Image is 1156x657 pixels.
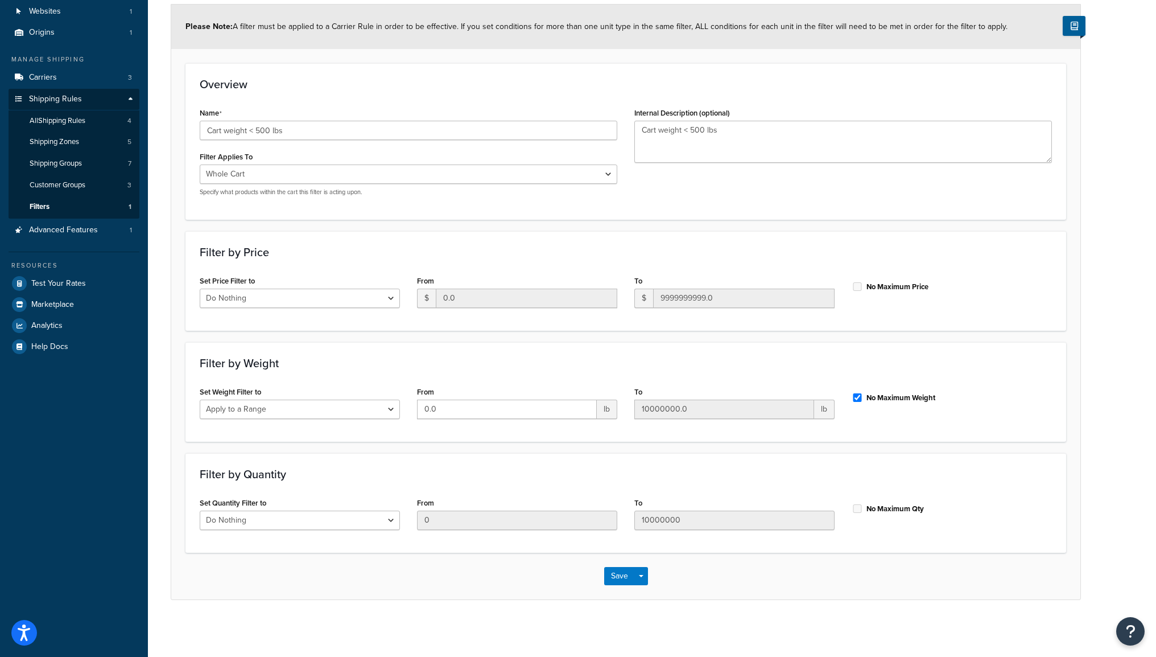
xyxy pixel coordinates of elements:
span: $ [417,289,436,308]
span: Shipping Groups [30,159,82,169]
li: Customer Groups [9,175,139,196]
span: Shipping Zones [30,137,79,147]
h3: Filter by Quantity [200,468,1052,481]
label: From [417,499,434,507]
li: Origins [9,22,139,43]
span: 3 [127,180,131,190]
span: 1 [130,28,132,38]
h3: Filter by Weight [200,357,1052,369]
span: 1 [130,225,132,235]
label: Set Quantity Filter to [200,499,266,507]
span: Marketplace [31,300,74,310]
span: 4 [127,116,131,126]
span: 5 [127,137,131,147]
a: Marketplace [9,294,139,315]
label: Name [200,109,222,118]
span: Websites [29,7,61,17]
span: Origins [29,28,55,38]
li: Shipping Zones [9,132,139,153]
a: Filters1 [9,196,139,217]
button: Open Resource Center [1116,617,1145,646]
a: AllShipping Rules4 [9,110,139,132]
a: Shipping Rules [9,89,139,110]
h3: Filter by Price [200,246,1052,258]
span: 7 [128,159,131,169]
li: Shipping Rules [9,89,139,219]
label: No Maximum Weight [866,393,935,403]
li: Filters [9,196,139,217]
span: Analytics [31,321,63,331]
span: lb [814,400,835,419]
a: Shipping Zones5 [9,132,139,153]
label: Filter Applies To [200,153,253,161]
label: To [634,499,642,507]
span: lb [597,400,617,419]
label: To [634,388,642,396]
span: Help Docs [31,342,68,352]
li: Carriers [9,67,139,88]
a: Origins1 [9,22,139,43]
label: Internal Description (optional) [634,109,730,117]
a: Carriers3 [9,67,139,88]
p: Specify what products within the cart this filter is acting upon. [200,188,617,196]
a: Shipping Groups7 [9,153,139,174]
a: Test Your Rates [9,273,139,294]
span: Carriers [29,73,57,83]
label: From [417,277,434,285]
label: No Maximum Qty [866,504,924,514]
span: Shipping Rules [29,95,82,104]
label: Set Price Filter to [200,277,255,285]
div: Resources [9,261,139,270]
span: 3 [128,73,132,83]
a: Websites1 [9,1,139,22]
li: Websites [9,1,139,22]
textarea: Cart weight < 500 lbs [634,121,1052,163]
span: Advanced Features [29,225,98,235]
li: Shipping Groups [9,153,139,174]
label: To [634,277,642,285]
button: Save [604,567,635,585]
a: Advanced Features1 [9,220,139,241]
h3: Overview [200,78,1052,91]
a: Analytics [9,315,139,336]
span: Filters [30,202,49,212]
label: Set Weight Filter to [200,388,261,396]
div: Manage Shipping [9,55,139,64]
strong: Please Note: [185,20,233,32]
span: Customer Groups [30,180,85,190]
a: Customer Groups3 [9,175,139,196]
label: From [417,388,434,396]
a: Help Docs [9,336,139,357]
li: Advanced Features [9,220,139,241]
span: 1 [129,202,131,212]
span: Test Your Rates [31,279,86,289]
button: Show Help Docs [1063,16,1085,36]
label: No Maximum Price [866,282,928,292]
span: All Shipping Rules [30,116,85,126]
span: 1 [130,7,132,17]
span: A filter must be applied to a Carrier Rule in order to be effective. If you set conditions for mo... [185,20,1008,32]
span: $ [634,289,653,308]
